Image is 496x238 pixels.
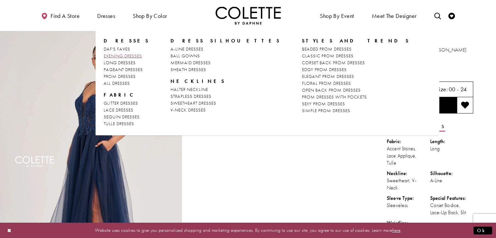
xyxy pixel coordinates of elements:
[171,52,280,59] a: BALL GOWNS
[320,13,354,19] span: Shop By Event
[104,46,149,52] a: DAF'S FAVES
[171,59,280,66] a: MERMAID DRESSES
[39,7,81,24] a: Find a store
[171,46,280,52] a: A-LINE DRESSES
[171,86,208,92] span: HALTER NECKLINE
[473,226,492,234] button: Submit Dialog
[104,107,133,113] span: LACE DRESSES
[302,87,361,93] span: OPEN BACK PROM DRESSES
[104,121,134,126] span: TULLE DRESSES
[430,170,473,177] div: Silhouette:
[302,87,410,94] a: OPEN BACK PROM DRESSES
[430,202,473,216] div: Corset Bodice, Lace-Up Back, Slit
[96,7,117,24] span: Dresses
[104,52,149,59] a: EVENING DRESSES
[104,114,140,120] span: SEQUIN DRESSES
[392,227,400,233] a: here
[171,66,280,73] a: SHEATH DRESSES
[104,80,149,87] a: ALL DRESSES
[104,120,149,127] a: TULLE DRESSES
[131,7,169,24] span: Shop by color
[302,37,410,44] span: STYLES AND TRENDS
[171,93,280,100] a: STRAPLESS DRESSES
[97,13,115,19] span: Dresses
[171,86,280,93] a: HALTER NECKLINE
[302,67,347,72] span: EDGY PROM DRESSES
[171,46,203,52] span: A-LINE DRESSES
[104,59,149,66] a: LONG DRESSES
[302,52,410,59] a: CLASSIC PROM DRESSES
[104,92,149,98] span: FABRIC
[171,93,211,99] span: STRAPLESS DRESSES
[302,66,410,73] a: EDGY PROM DRESSES
[387,62,473,74] div: Product color controls state depends on size chosen
[387,145,430,167] div: Accent Stones, Lace Applique, Tulle
[171,107,280,113] a: V-NECK DRESSES
[104,67,143,72] span: PAGEANT DRESSES
[171,37,280,44] span: DRESS SILHOUETTES
[387,138,430,145] div: Fabric:
[302,73,354,79] span: ELEGANT PROM DRESSES
[104,107,149,113] a: LACE DRESSES
[430,138,473,145] div: Length:
[104,73,149,80] a: PROM DRESSES
[171,100,280,107] a: SWEETHEART DRESSES
[104,73,136,79] span: PROM DRESSES
[430,145,473,152] div: Long
[387,202,430,209] div: Sleeveless
[104,113,149,120] a: SEQUIN DRESSES
[302,107,410,114] a: SIMPLE PROM DRESSES
[171,60,211,66] span: MERMAID DRESSES
[387,219,430,227] div: Waistline:
[302,73,410,80] a: ELEGANT PROM DRESSES
[302,80,410,87] a: FLORAL PROM DRESSES
[216,7,281,24] img: Colette by Daphne
[4,225,15,236] button: Close Dialog
[449,86,467,93] h5: 00 - 24
[171,78,225,84] span: NECKLINES
[171,107,206,113] span: V-NECK DRESSES
[104,100,149,107] a: GLITTER DRESSES
[318,7,355,24] span: Shop By Event
[302,59,410,66] a: CORSET BACK PROM DRESSES
[104,53,142,59] span: EVENING DRESSES
[430,177,473,184] div: A-Line
[387,195,430,202] div: Sleeve Type:
[387,177,430,191] div: Sweetheart, V-Neck
[104,66,149,73] a: PAGEANT DRESSES
[302,108,350,113] span: SIMPLE PROM DRESSES
[457,97,473,113] button: Add to wishlist
[447,7,457,24] a: Check Wishlist
[302,46,352,52] span: BEADED PROM DRESSES
[104,37,149,44] span: Dresses
[171,53,200,59] span: BALL GOWNS
[302,46,410,52] a: BEADED PROM DRESSES
[432,7,442,24] a: Toggle search
[104,100,138,106] span: GLITTER DRESSES
[171,67,206,72] span: SHEATH DRESSES
[171,100,216,106] span: SWEETHEART DRESSES
[302,101,345,107] span: SEXY PROM DRESSES
[302,100,410,107] a: SEXY PROM DRESSES
[302,94,367,100] span: PROM DRESSES WITH POCKETS
[171,78,280,84] span: NECKLINES
[47,226,449,235] p: Website uses cookies to give you personalized shopping and marketing experiences. By continuing t...
[104,46,130,52] span: DAF'S FAVES
[372,13,417,19] span: Meet the designer
[104,80,130,86] span: ALL DRESSES
[302,80,351,86] span: FLORAL PROM DRESSES
[133,13,167,19] span: Shop by color
[430,195,473,202] div: Special Features:
[302,53,353,59] span: CLASSIC PROM DRESSES
[104,92,136,98] span: FABRIC
[216,7,281,24] a: Visit Home Page
[51,13,80,19] span: Find a store
[302,94,410,100] a: PROM DRESSES WITH POCKETS
[302,60,365,66] span: CORSET BACK PROM DRESSES
[387,170,430,177] div: Neckline:
[104,60,136,66] span: LONG DRESSES
[436,85,448,93] span: Size:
